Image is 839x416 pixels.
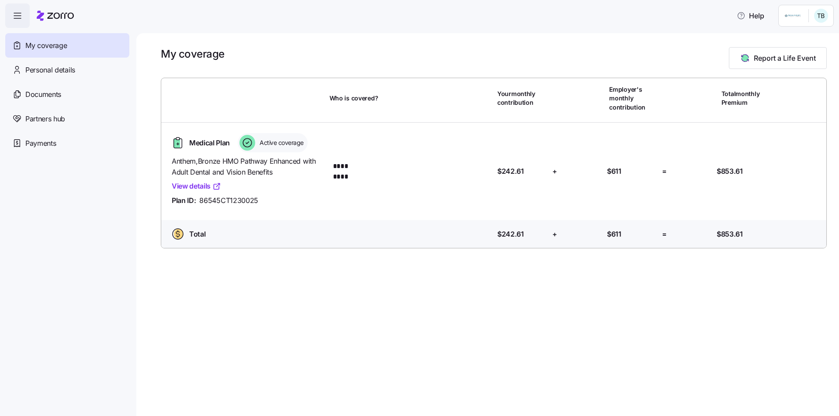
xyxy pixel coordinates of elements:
[25,138,56,149] span: Payments
[189,138,230,148] span: Medical Plan
[552,166,557,177] span: +
[721,89,770,107] span: Total monthly Premium
[662,166,667,177] span: =
[717,229,743,240] span: $853.61
[607,166,621,177] span: $611
[717,166,743,177] span: $853.61
[5,131,129,155] a: Payments
[552,229,557,240] span: +
[25,65,75,76] span: Personal details
[497,89,546,107] span: Your monthly contribution
[609,85,658,112] span: Employer's monthly contribution
[5,33,129,58] a: My coverage
[754,53,816,63] span: Report a Life Event
[5,107,129,131] a: Partners hub
[161,47,225,61] h1: My coverage
[497,166,524,177] span: $242.61
[784,10,801,21] img: Employer logo
[199,195,258,206] span: 86545CT1230025
[172,195,196,206] span: Plan ID:
[814,9,828,23] img: b23f1d7873e64ddaeb5e67a752c45fb2
[5,58,129,82] a: Personal details
[329,94,378,103] span: Who is covered?
[25,40,67,51] span: My coverage
[497,229,524,240] span: $242.61
[257,138,304,147] span: Active coverage
[172,156,322,178] span: Anthem , Bronze HMO Pathway Enhanced with Adult Dental and Vision Benefits
[662,229,667,240] span: =
[172,181,221,192] a: View details
[607,229,621,240] span: $611
[737,10,764,21] span: Help
[729,47,827,69] button: Report a Life Event
[25,113,65,124] span: Partners hub
[25,89,61,100] span: Documents
[5,82,129,107] a: Documents
[730,7,771,24] button: Help
[189,229,205,240] span: Total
